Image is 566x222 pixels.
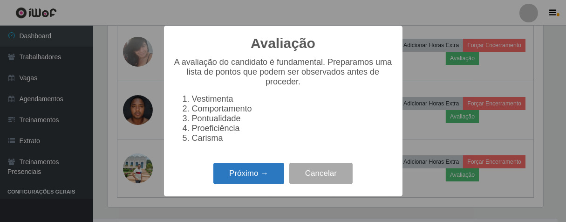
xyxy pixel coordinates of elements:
li: Comportamento [192,104,393,114]
li: Vestimenta [192,94,393,104]
button: Cancelar [289,163,353,185]
h2: Avaliação [251,35,315,52]
li: Proeficiência [192,124,393,133]
li: Pontualidade [192,114,393,124]
li: Carisma [192,133,393,143]
button: Próximo → [213,163,284,185]
p: A avaliação do candidato é fundamental. Preparamos uma lista de pontos que podem ser observados a... [173,57,393,87]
